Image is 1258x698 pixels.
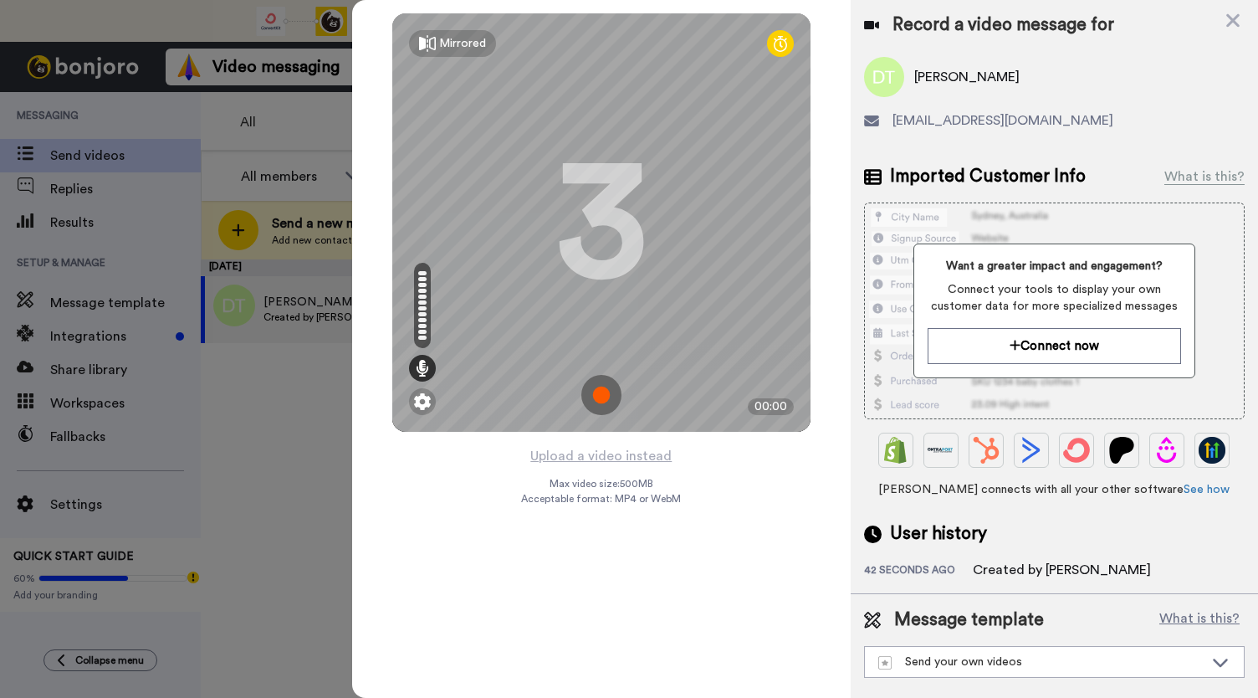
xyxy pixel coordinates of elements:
img: Hubspot [973,437,1000,464]
img: ic_gear.svg [414,393,431,410]
div: What is this? [1164,167,1245,187]
img: demo-template.svg [878,656,892,670]
img: ConvertKit [1063,437,1090,464]
button: Upload a video instead [525,445,677,467]
img: Drip [1153,437,1180,464]
span: [PERSON_NAME] connects with all your other software [864,481,1245,498]
span: Acceptable format: MP4 or WebM [521,492,681,506]
img: Shopify [882,437,909,464]
span: Connect your tools to display your own customer data for more specialized messages [928,281,1181,315]
div: 42 seconds ago [864,563,973,580]
button: Connect now [928,328,1181,364]
span: Want a greater impact and engagement? [928,258,1181,275]
div: 3 [555,160,647,285]
button: What is this? [1154,608,1245,633]
a: See how [1184,484,1230,495]
img: Patreon [1108,437,1135,464]
span: Max video size: 500 MB [550,477,653,490]
span: Imported Customer Info [890,164,1086,189]
div: Send your own videos [878,654,1204,670]
span: User history [890,521,987,547]
img: ActiveCampaign [1018,437,1045,464]
div: Created by [PERSON_NAME] [973,560,1151,580]
div: 00:00 [748,398,794,415]
img: GoHighLevel [1199,437,1225,464]
img: Ontraport [928,437,954,464]
span: Message template [894,608,1044,633]
img: ic_record_start.svg [581,375,621,415]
